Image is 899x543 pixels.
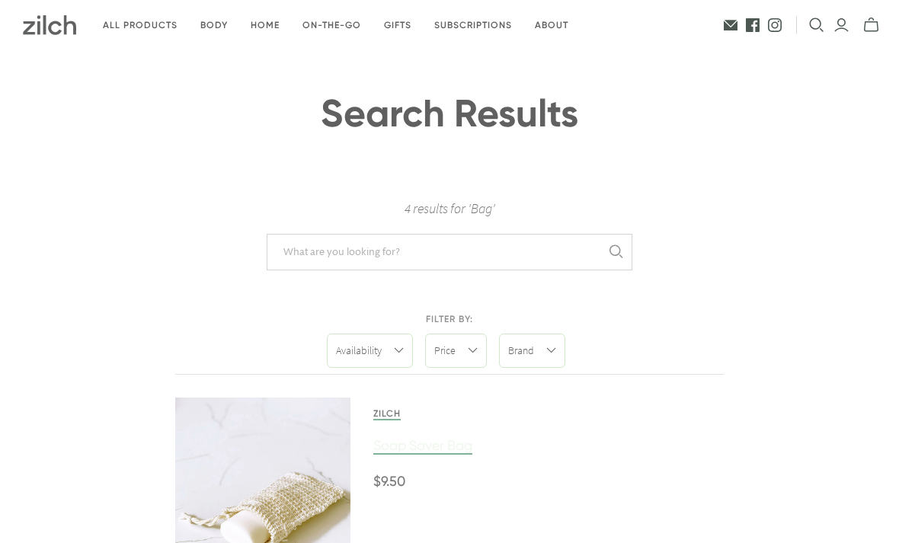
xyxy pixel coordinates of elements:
[523,8,580,43] a: About
[373,8,423,43] a: Gifts
[327,334,413,368] summary: Availability
[833,17,849,34] a: Login
[34,198,865,220] p: 4 results for 'Bag'
[239,8,291,43] a: Home
[809,18,824,33] button: Open search
[175,313,724,326] label: Filter by:
[859,17,884,34] button: mini-cart-toggle
[373,408,401,419] a: Zilch
[276,244,609,259] input: What are you looking for?
[691,445,892,516] iframe: Tidio Chat
[373,473,405,489] span: $9.50
[91,8,189,43] a: All products
[291,8,373,43] a: On-the-go
[373,437,472,453] a: Soap Saver Bag
[189,8,239,43] a: Body
[23,15,76,35] img: Zilch has done the hard yards and handpicked the best ethical and sustainable products for you an...
[425,334,487,368] summary: Price
[423,8,523,43] a: Subscriptions
[34,93,865,135] h1: Search Results
[609,244,623,259] button: Search
[499,334,565,368] summary: Brand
